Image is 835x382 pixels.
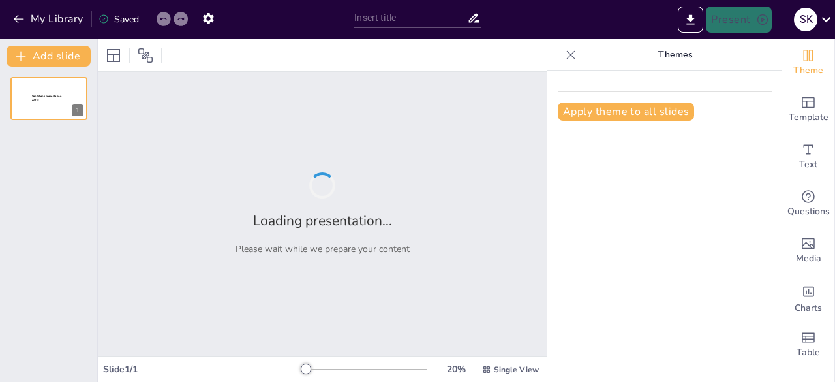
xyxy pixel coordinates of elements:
button: Export to PowerPoint [678,7,703,33]
div: Add a table [782,321,834,368]
span: Position [138,48,153,63]
button: Add slide [7,46,91,67]
span: Template [789,110,828,125]
button: My Library [10,8,89,29]
div: Slide 1 / 1 [103,363,302,375]
div: S K [794,8,817,31]
div: Add charts and graphs [782,274,834,321]
span: Theme [793,63,823,78]
span: Sendsteps presentation editor [32,95,61,102]
div: Get real-time input from your audience [782,180,834,227]
p: Please wait while we prepare your content [235,243,410,255]
span: Table [797,345,820,360]
button: S K [794,7,817,33]
div: 1 [10,77,87,120]
span: Single View [494,364,539,375]
div: Change the overall theme [782,39,834,86]
span: Questions [787,204,830,219]
div: Add images, graphics, shapes or video [782,227,834,274]
button: Present [706,7,771,33]
div: Saved [99,13,139,25]
div: 1 [72,104,83,116]
div: 20 % [440,363,472,375]
input: Insert title [354,8,466,27]
span: Media [796,251,821,266]
div: Layout [103,45,124,66]
div: Add text boxes [782,133,834,180]
span: Charts [795,301,822,315]
span: Text [799,157,817,172]
p: Themes [581,39,769,71]
h2: Loading presentation... [253,212,392,230]
div: Add ready made slides [782,86,834,133]
button: Apply theme to all slides [558,103,694,121]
